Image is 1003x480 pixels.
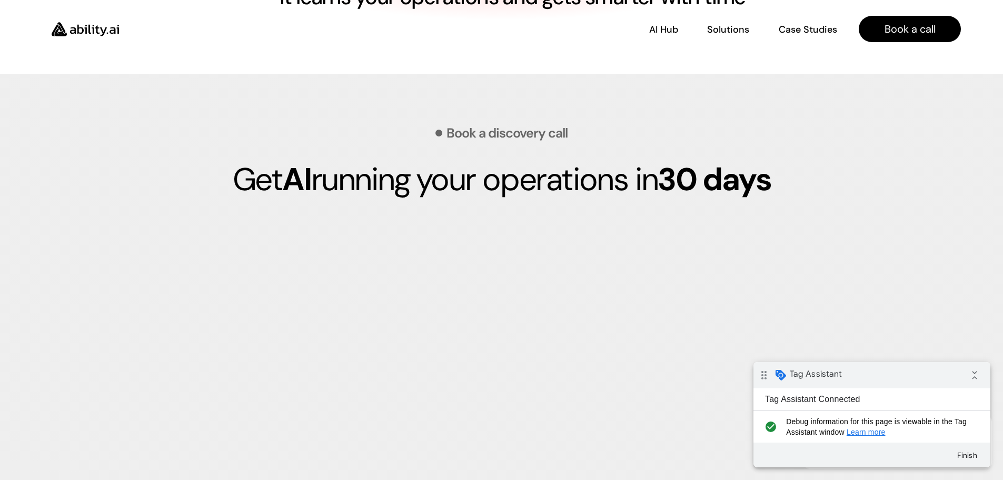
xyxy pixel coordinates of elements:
a: Cookie Policy [847,449,894,458]
strong: AI [282,159,311,200]
strong: 30 days [658,159,771,200]
p: We use cookies to personalize content, run ads, and analyze traffic. [813,426,949,459]
span: Tag Assistant [36,7,88,17]
a: Book a call [859,16,961,42]
button: Finish [195,84,233,103]
p: Book a call [885,22,936,36]
p: Book a discovery call [446,126,568,140]
a: Case Studies [778,20,838,38]
nav: Main navigation [134,16,961,42]
p: Get running your operations in [154,161,849,199]
p: Solutions [707,23,749,36]
span: Debug information for this page is viewable in the Tag Assistant window [33,54,220,75]
a: Solutions [707,20,749,38]
span: Read our . [813,449,896,458]
i: Collapse debug badge [211,3,232,24]
a: AI Hub [649,20,678,38]
p: AI Hub [649,23,678,36]
a: Learn more [93,66,132,74]
i: check_circle [8,54,26,75]
p: Case Studies [779,23,837,36]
